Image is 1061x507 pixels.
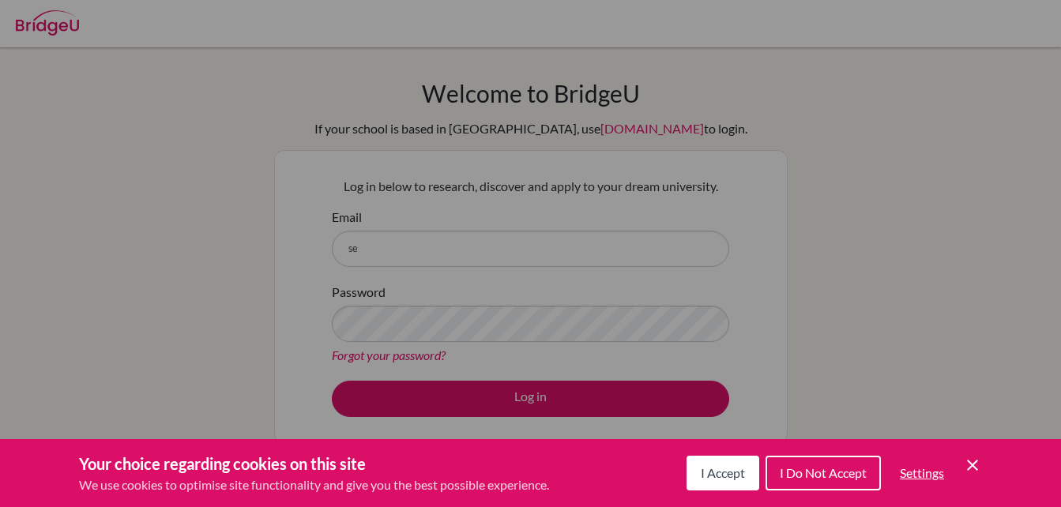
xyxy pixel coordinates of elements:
p: We use cookies to optimise site functionality and give you the best possible experience. [79,475,549,494]
button: I Accept [687,456,759,490]
span: Settings [900,465,944,480]
button: Settings [887,457,957,489]
h3: Your choice regarding cookies on this site [79,452,549,475]
span: I Do Not Accept [780,465,867,480]
button: I Do Not Accept [766,456,881,490]
span: I Accept [701,465,745,480]
button: Save and close [963,456,982,475]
